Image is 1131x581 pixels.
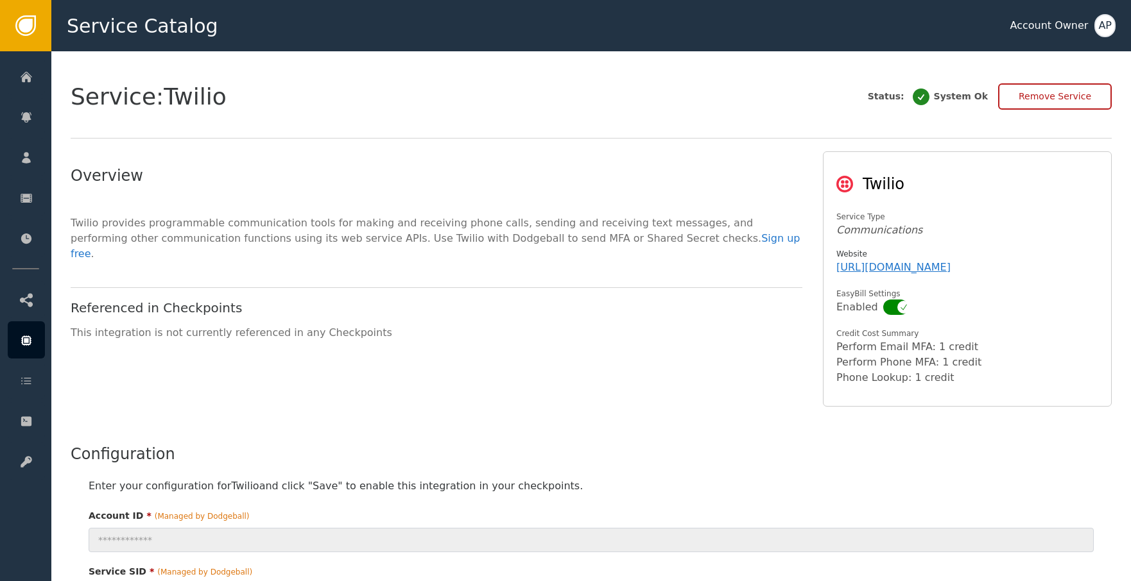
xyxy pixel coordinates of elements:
div: Service Type [836,211,1098,223]
span: Service: Twilio [71,85,227,108]
span: (Managed by Dodgeball) [157,568,252,577]
div: Website [836,248,1098,260]
div: This integration is not currently referenced in any Checkpoints [71,325,802,341]
div: Account Owner [1010,18,1088,33]
button: Remove Service [998,83,1112,110]
div: Overview [71,164,802,187]
div: Configuration [71,442,1112,466]
span: (Managed by Dodgeball) [155,512,250,521]
a: [URL][DOMAIN_NAME] [836,261,951,273]
div: Perform Email MFA : 1 credit [836,339,1093,355]
div: Credit Cost Summary [836,328,1098,339]
span: Service Catalog [67,12,218,40]
div: Enter your configuration for Twilio and click "Save" to enable this integration in your checkpoints. [89,478,1094,494]
span: Enabled [836,299,878,315]
div: Twilio [863,173,1098,196]
div: Perform Phone MFA : 1 credit [836,355,1093,370]
span: Twilio provides programmable communication tools for making and receiving phone calls, sending an... [71,217,800,260]
button: AP [1094,14,1116,37]
div: Status: System Ok [868,87,988,107]
div: EasyBill Settings [836,288,1098,299]
label: Service SID [89,565,252,578]
label: Account ID [89,509,250,523]
div: Phone Lookup : 1 credit [836,370,1093,385]
div: Referenced in Checkpoints [71,298,802,317]
div: Communications [836,223,1098,238]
